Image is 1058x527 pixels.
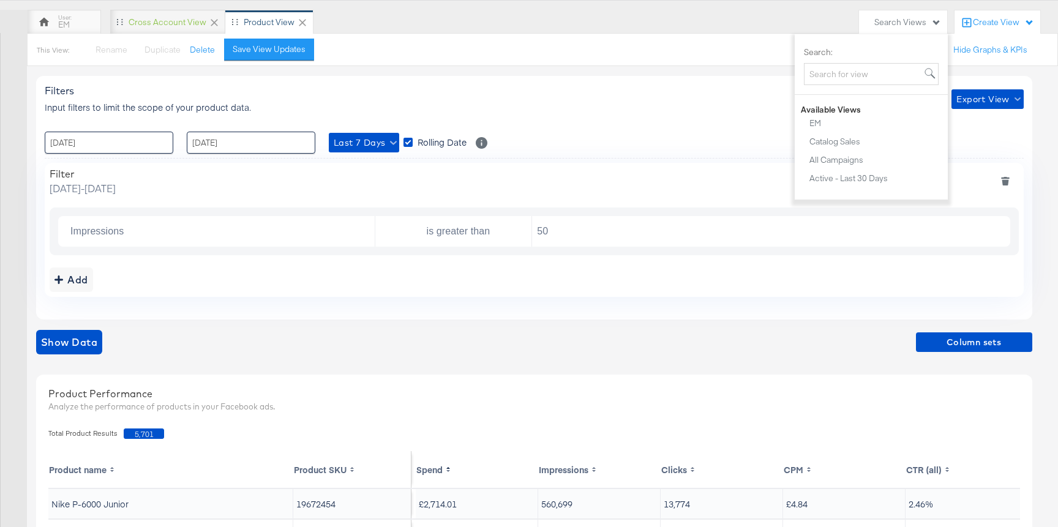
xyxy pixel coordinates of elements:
[244,17,295,28] div: Product View
[50,168,116,180] div: Filter
[783,451,906,488] th: Toggle SortBy
[116,18,123,25] div: Drag to reorder tab
[48,451,293,488] th: Toggle SortBy
[37,45,69,55] div: This View:
[906,489,1028,518] td: 2.46%
[804,62,939,85] input: Search for view
[48,387,1020,401] div: Product Performance
[293,451,411,488] th: Toggle SortBy
[951,89,1023,109] button: Export View
[783,489,906,518] td: £4.84
[129,17,206,28] div: Cross Account View
[809,134,943,149] button: Catalog Sales
[329,133,399,152] button: Last 7 Days
[512,223,522,233] button: Open
[48,401,1020,413] div: Analyze the performance of products in your Facebook ads.
[661,489,783,518] td: 13,774
[538,451,661,488] th: Toggle SortBy
[809,173,888,182] div: Active - Last 30 Days
[416,489,538,518] td: £2,714.01
[224,39,314,61] button: Save View Updates
[906,451,1028,488] th: Toggle SortBy
[356,223,366,233] button: Open
[992,168,1018,195] button: deletefilters
[45,84,74,97] span: Filters
[801,104,861,115] strong: Available Views
[809,192,836,200] div: Copy 1
[50,181,116,195] span: [DATE] - [DATE]
[233,43,306,55] div: Save View Updates
[418,136,467,148] span: Rolling Date
[293,489,411,518] td: 19672454
[956,92,1018,107] span: Export View
[916,332,1032,352] button: Column sets
[809,155,863,163] div: All Campaigns
[661,451,783,488] th: Toggle SortBy
[58,19,70,31] div: EM
[190,44,215,56] button: Delete
[953,44,1027,56] button: Hide Graphs & KPIs
[124,428,164,439] span: 5,701
[231,18,238,25] div: Drag to reorder tab
[809,116,943,130] button: EM
[48,489,293,518] td: Nike P-6000 Junior
[874,17,941,28] div: Search Views
[416,451,538,488] th: Toggle SortBy
[804,47,939,58] label: Search:
[50,267,93,292] button: addbutton
[809,189,943,204] button: Copy 1
[144,44,181,55] span: Duplicate
[48,428,124,439] span: Total Product Results
[41,334,97,351] span: Show Data
[973,17,1034,29] div: Create View
[809,118,821,127] div: EM
[538,489,661,518] td: 560,699
[809,152,943,167] button: All Campaigns
[921,335,1027,350] span: Column sets
[96,44,127,55] span: Rename
[809,171,943,185] button: Active - Last 30 Days
[809,136,860,145] div: Catalog Sales
[334,135,394,151] span: Last 7 Days
[45,101,251,113] span: Input filters to limit the scope of your product data.
[54,271,88,288] div: Add
[36,330,102,354] button: showdata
